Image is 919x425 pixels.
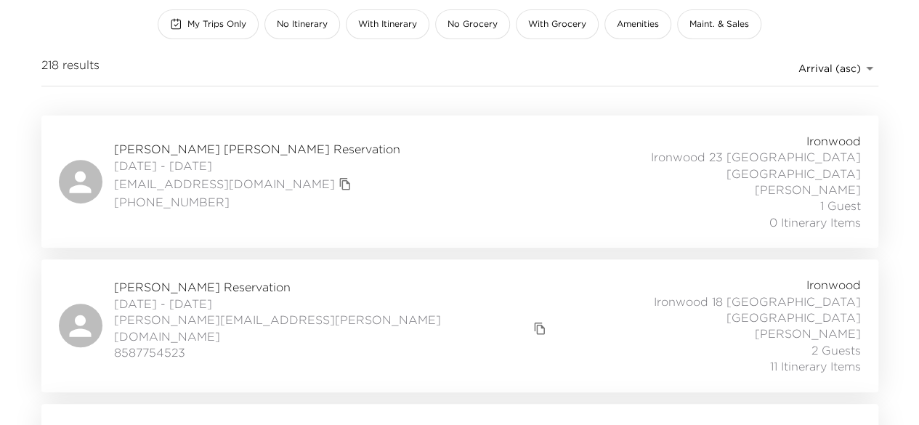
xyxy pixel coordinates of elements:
[677,9,761,39] button: Maint. & Sales
[769,214,861,230] span: 0 Itinerary Items
[277,18,328,31] span: No Itinerary
[114,279,551,295] span: [PERSON_NAME] Reservation
[41,57,100,80] span: 218 results
[41,116,878,248] a: [PERSON_NAME] [PERSON_NAME] Reservation[DATE] - [DATE][EMAIL_ADDRESS][DOMAIN_NAME]copy primary me...
[448,18,498,31] span: No Grocery
[264,9,340,39] button: No Itinerary
[335,174,355,194] button: copy primary member email
[770,358,861,374] span: 11 Itinerary Items
[158,9,259,39] button: My Trips Only
[187,18,246,31] span: My Trips Only
[41,259,878,392] a: [PERSON_NAME] Reservation[DATE] - [DATE][PERSON_NAME][EMAIL_ADDRESS][PERSON_NAME][DOMAIN_NAME]cop...
[755,325,861,341] span: [PERSON_NAME]
[528,18,586,31] span: With Grocery
[604,9,671,39] button: Amenities
[820,198,861,214] span: 1 Guest
[435,9,510,39] button: No Grocery
[114,194,400,210] span: [PHONE_NUMBER]
[114,312,530,344] a: [PERSON_NAME][EMAIL_ADDRESS][PERSON_NAME][DOMAIN_NAME]
[811,342,861,358] span: 2 Guests
[806,277,861,293] span: Ironwood
[550,294,860,326] span: Ironwood 18 [GEOGRAPHIC_DATA] [GEOGRAPHIC_DATA]
[114,158,400,174] span: [DATE] - [DATE]
[114,141,400,157] span: [PERSON_NAME] [PERSON_NAME] Reservation
[114,344,551,360] span: 8587754523
[346,9,429,39] button: With Itinerary
[114,296,551,312] span: [DATE] - [DATE]
[530,318,550,339] button: copy primary member email
[798,62,861,75] span: Arrival (asc)
[689,18,749,31] span: Maint. & Sales
[540,149,861,182] span: Ironwood 23 [GEOGRAPHIC_DATA] [GEOGRAPHIC_DATA]
[114,176,335,192] a: [EMAIL_ADDRESS][DOMAIN_NAME]
[755,182,861,198] span: [PERSON_NAME]
[516,9,599,39] button: With Grocery
[358,18,417,31] span: With Itinerary
[806,133,861,149] span: Ironwood
[617,18,659,31] span: Amenities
